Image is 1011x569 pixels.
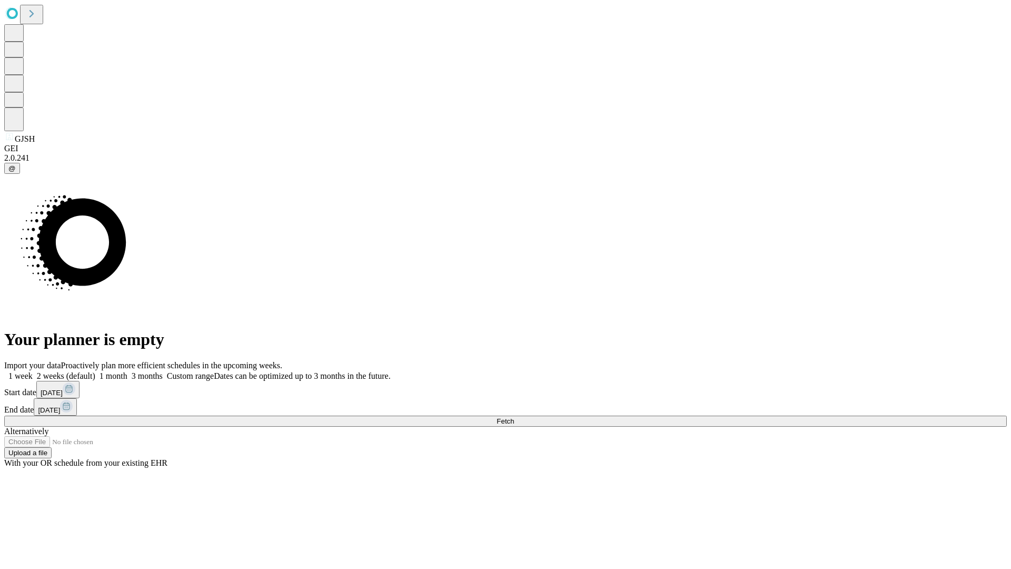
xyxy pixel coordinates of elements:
div: GEI [4,144,1007,153]
span: [DATE] [41,389,63,397]
span: @ [8,164,16,172]
button: Upload a file [4,447,52,458]
span: Fetch [497,417,514,425]
span: Alternatively [4,427,48,436]
button: [DATE] [34,398,77,416]
span: 3 months [132,371,163,380]
h1: Your planner is empty [4,330,1007,349]
span: 1 month [100,371,127,380]
button: [DATE] [36,381,80,398]
button: Fetch [4,416,1007,427]
span: 2 weeks (default) [37,371,95,380]
span: GJSH [15,134,35,143]
span: Dates can be optimized up to 3 months in the future. [214,371,390,380]
div: End date [4,398,1007,416]
button: @ [4,163,20,174]
span: 1 week [8,371,33,380]
span: With your OR schedule from your existing EHR [4,458,167,467]
span: Proactively plan more efficient schedules in the upcoming weeks. [61,361,282,370]
span: Import your data [4,361,61,370]
span: [DATE] [38,406,60,414]
span: Custom range [167,371,214,380]
div: Start date [4,381,1007,398]
div: 2.0.241 [4,153,1007,163]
